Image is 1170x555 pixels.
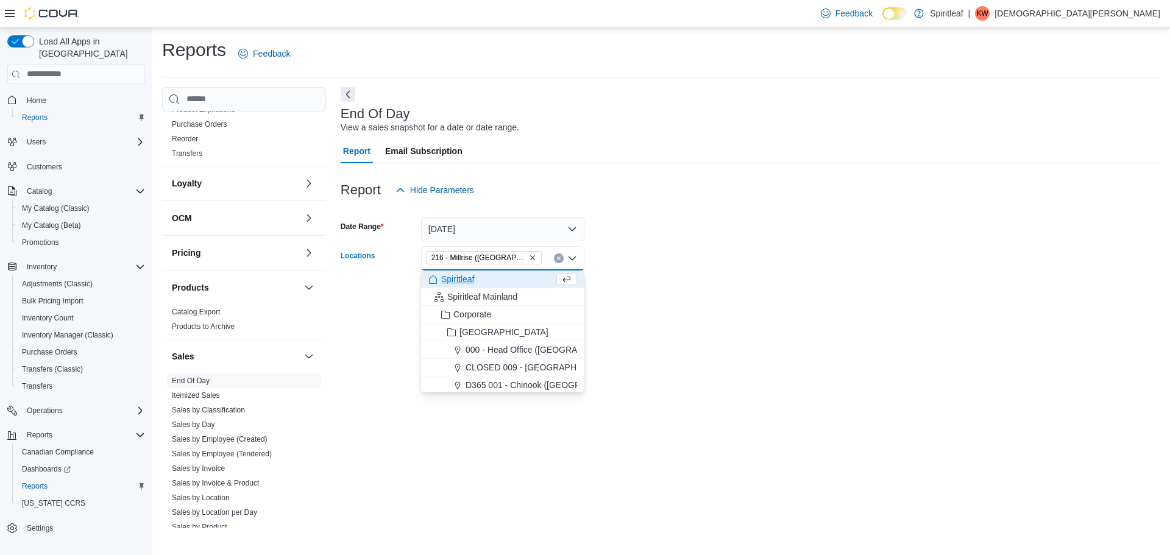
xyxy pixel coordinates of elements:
a: Sales by Location per Day [172,508,257,517]
button: D365 001 - Chinook ([GEOGRAPHIC_DATA]) [421,376,584,394]
span: Canadian Compliance [22,447,94,457]
span: [US_STATE] CCRS [22,498,85,508]
button: Reports [2,426,150,444]
h3: Report [341,183,381,197]
button: Canadian Compliance [12,444,150,461]
a: My Catalog (Classic) [17,201,94,216]
span: Spiritleaf Mainland [447,291,517,303]
span: Inventory [27,262,57,272]
span: Dashboards [22,464,71,474]
a: Reorder [172,135,198,143]
span: Purchase Orders [22,347,77,357]
button: Products [302,280,316,295]
a: Purchase Orders [172,120,227,129]
button: OCM [302,211,316,225]
span: Purchase Orders [17,345,145,359]
div: View a sales snapshot for a date or date range. [341,121,519,134]
a: Reports [17,479,52,493]
button: Settings [2,519,150,537]
button: Spiritleaf Mainland [421,288,584,306]
button: Remove 216 - Millrise (Calgary) from selection in this group [529,254,536,261]
button: Sales [302,349,316,364]
span: Inventory Manager (Classic) [17,328,145,342]
button: Products [172,281,299,294]
span: Operations [22,403,145,418]
span: Promotions [22,238,59,247]
span: Dashboards [17,462,145,476]
span: Inventory Count [17,311,145,325]
button: Users [22,135,51,149]
h3: End Of Day [341,107,410,121]
button: OCM [172,212,299,224]
a: Sales by Location [172,493,230,502]
p: Spiritleaf [930,6,963,21]
span: Settings [22,520,145,536]
span: Transfers [17,379,145,394]
a: Transfers [172,149,202,158]
span: Purchase Orders [172,119,227,129]
a: Product Expirations [172,105,235,114]
span: 216 - Millrise ([GEOGRAPHIC_DATA]) [431,252,526,264]
span: Users [22,135,145,149]
button: My Catalog (Beta) [12,217,150,234]
span: My Catalog (Classic) [17,201,145,216]
span: Corporate [453,308,491,320]
span: Sales by Classification [172,405,245,415]
p: [DEMOGRAPHIC_DATA][PERSON_NAME] [994,6,1160,21]
h3: Pricing [172,247,200,259]
button: Purchase Orders [12,344,150,361]
button: Pricing [302,246,316,260]
button: Transfers [12,378,150,395]
span: Report [343,139,370,163]
div: Products [162,305,326,339]
button: Users [2,133,150,150]
input: Dark Mode [882,7,908,20]
button: Spiritleaf [421,270,584,288]
button: Loyalty [302,176,316,191]
span: Washington CCRS [17,496,145,511]
span: Email Subscription [385,139,463,163]
span: Sales by Invoice & Product [172,478,259,488]
a: Feedback [816,1,877,26]
span: KW [977,6,988,21]
span: My Catalog (Classic) [22,203,90,213]
button: Operations [2,402,150,419]
button: [GEOGRAPHIC_DATA] [421,323,584,341]
span: Reports [22,428,145,442]
span: Home [27,96,46,105]
span: Users [27,137,46,147]
span: Settings [27,523,53,533]
button: Hide Parameters [391,178,479,202]
a: Adjustments (Classic) [17,277,97,291]
button: Promotions [12,234,150,251]
span: Catalog [22,184,145,199]
button: Bulk Pricing Import [12,292,150,309]
button: Clear input [554,253,564,263]
span: Sales by Employee (Created) [172,434,268,444]
button: [DATE] [421,217,584,241]
span: Catalog Export [172,307,220,317]
span: Canadian Compliance [17,445,145,459]
a: End Of Day [172,376,210,385]
span: Promotions [17,235,145,250]
p: | [968,6,971,21]
button: [US_STATE] CCRS [12,495,150,512]
span: Inventory [22,260,145,274]
a: Sales by Invoice & Product [172,479,259,487]
span: Reports [17,479,145,493]
button: Inventory [2,258,150,275]
a: Sales by Invoice [172,464,225,473]
button: Corporate [421,306,584,323]
span: Feedback [835,7,873,19]
button: Next [341,87,355,102]
button: Pricing [172,247,299,259]
a: Reports [17,110,52,125]
span: Adjustments (Classic) [22,279,93,289]
button: Inventory Count [12,309,150,327]
h3: Products [172,281,209,294]
span: Reorder [172,134,198,144]
span: Sales by Employee (Tendered) [172,449,272,459]
span: Adjustments (Classic) [17,277,145,291]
